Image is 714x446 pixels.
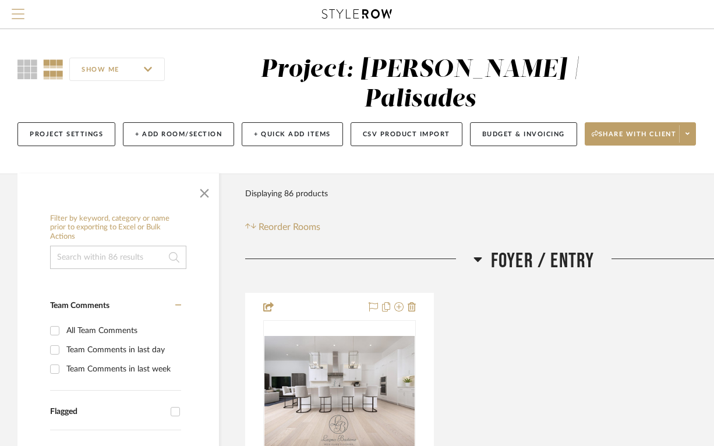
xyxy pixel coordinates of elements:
[351,122,462,146] button: CSV Product Import
[66,341,178,359] div: Team Comments in last day
[585,122,697,146] button: Share with client
[245,220,320,234] button: Reorder Rooms
[242,122,343,146] button: + Quick Add Items
[17,122,115,146] button: Project Settings
[66,360,178,378] div: Team Comments in last week
[50,246,186,269] input: Search within 86 results
[260,58,580,112] div: Project: [PERSON_NAME] | Palisades
[592,130,677,147] span: Share with client
[259,220,320,234] span: Reorder Rooms
[50,214,186,242] h6: Filter by keyword, category or name prior to exporting to Excel or Bulk Actions
[193,179,216,203] button: Close
[470,122,577,146] button: Budget & Invoicing
[50,407,165,417] div: Flagged
[66,321,178,340] div: All Team Comments
[50,302,109,310] span: Team Comments
[245,182,328,206] div: Displaying 86 products
[123,122,234,146] button: + Add Room/Section
[491,249,595,274] span: Foyer / Entry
